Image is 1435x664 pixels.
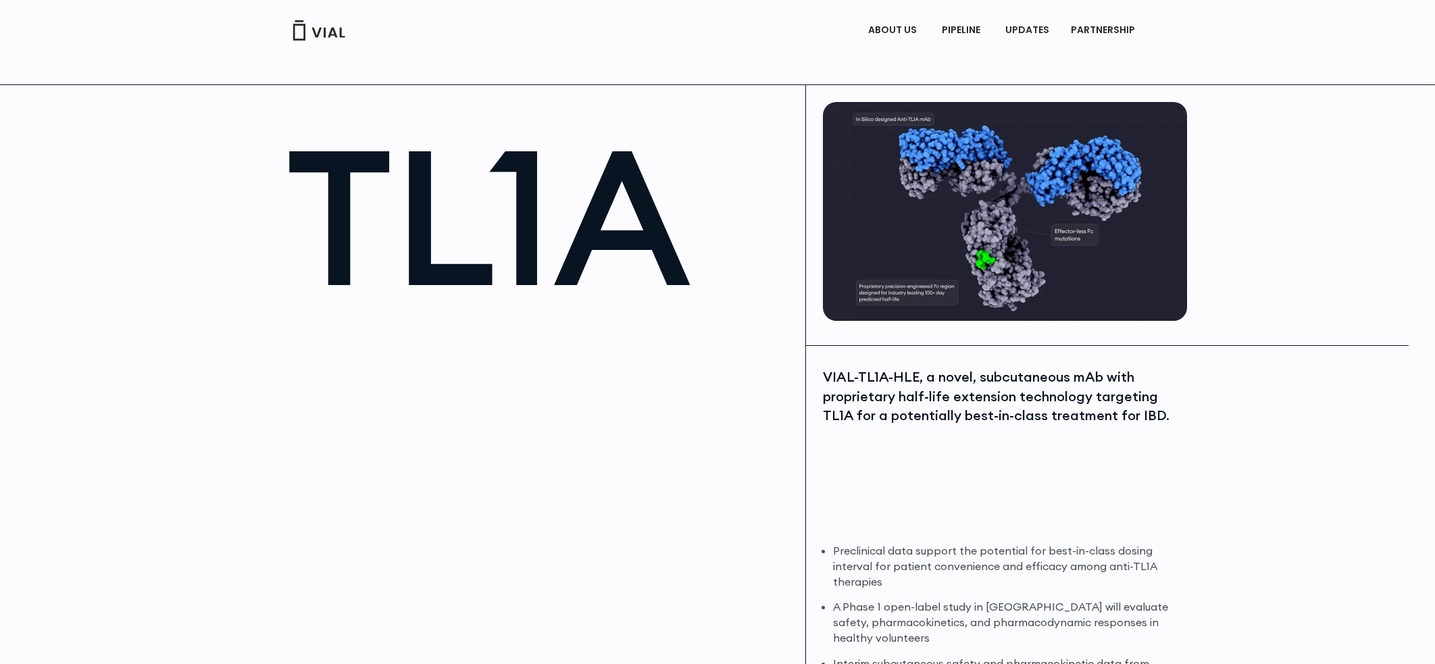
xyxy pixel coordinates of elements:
[931,19,994,42] a: PIPELINEMenu Toggle
[292,20,346,41] img: Vial Logo
[823,102,1187,321] img: TL1A antibody diagram.
[995,19,1059,42] a: UPDATES
[823,367,1184,426] div: VIAL-TL1A-HLE, a novel, subcutaneous mAb with proprietary half-life extension technology targetin...
[857,19,930,42] a: ABOUT USMenu Toggle
[286,122,792,311] h1: TL1A
[1060,19,1149,42] a: PARTNERSHIPMenu Toggle
[833,599,1184,646] li: A Phase 1 open-label study in [GEOGRAPHIC_DATA] will evaluate safety, pharmacokinetics, and pharm...
[833,543,1184,590] li: Preclinical data support the potential for best-in-class dosing interval for patient convenience ...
